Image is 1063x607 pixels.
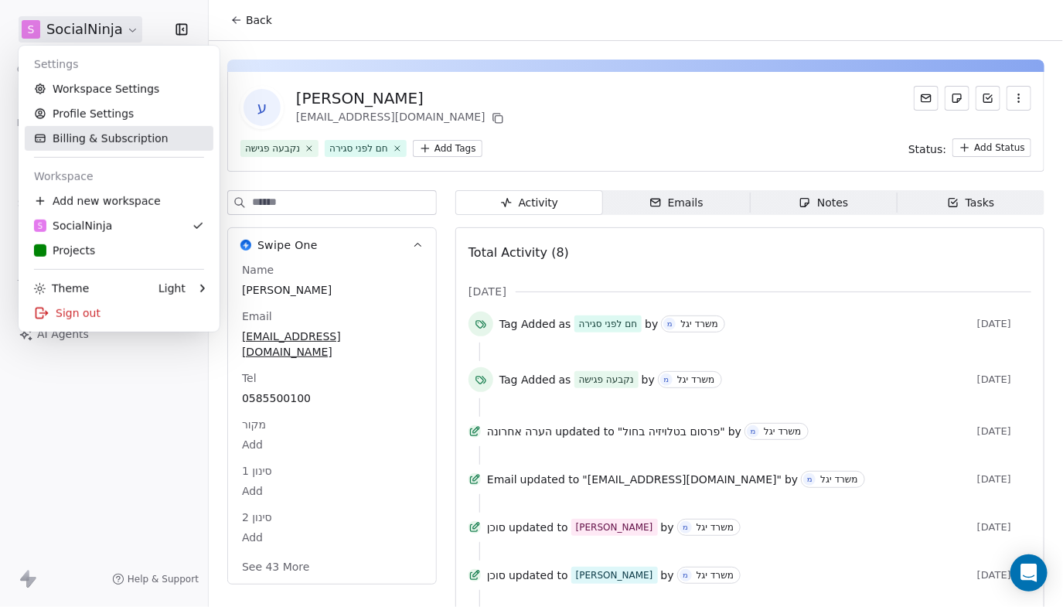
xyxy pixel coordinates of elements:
[25,301,213,326] div: Sign out
[34,281,89,296] div: Theme
[25,126,213,151] a: Billing & Subscription
[25,77,213,101] a: Workspace Settings
[25,189,213,213] div: Add new workspace
[25,52,213,77] div: Settings
[38,220,43,231] span: S
[25,164,213,189] div: Workspace
[34,243,95,258] div: Projects
[34,218,112,234] div: SocialNinja
[158,281,186,296] div: Light
[25,101,213,126] a: Profile Settings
